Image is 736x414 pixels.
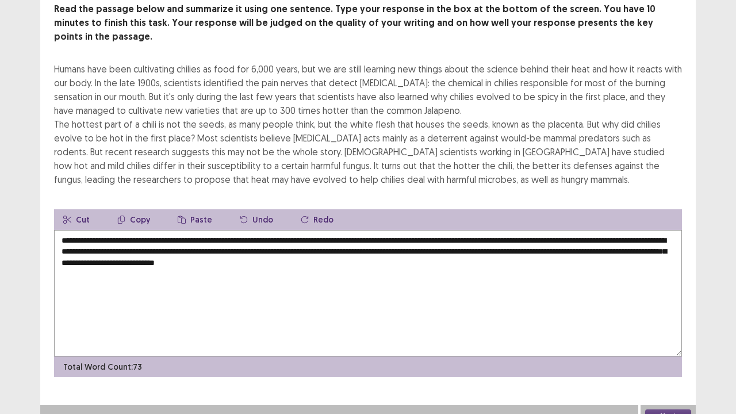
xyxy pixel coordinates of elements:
p: Total Word Count: 73 [63,361,142,373]
button: Paste [168,209,221,230]
button: Undo [231,209,282,230]
button: Copy [108,209,159,230]
button: Cut [54,209,99,230]
p: Read the passage below and summarize it using one sentence. Type your response in the box at the ... [54,2,682,44]
div: Humans have been cultivating chilies as food for 6,000 years, but we are still learning new thing... [54,62,682,186]
button: Redo [292,209,343,230]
